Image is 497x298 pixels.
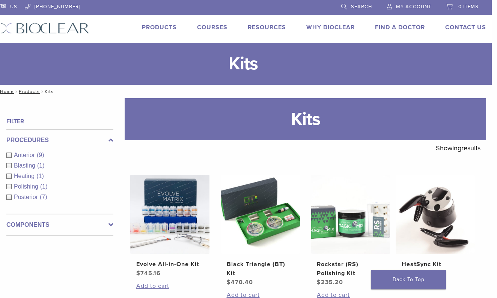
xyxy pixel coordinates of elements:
a: Resources [248,24,286,31]
h4: Filter [6,117,113,126]
span: Heating [14,173,36,179]
span: / [40,90,45,93]
a: Rockstar (RS) Polishing KitRockstar (RS) Polishing Kit $235.20 [311,175,390,287]
span: (9) [37,152,44,158]
span: (1) [36,173,44,179]
bdi: 745.16 [136,270,161,277]
span: Polishing [14,183,40,190]
span: 0 items [458,4,479,10]
bdi: 470.40 [227,279,253,286]
span: Posterior [14,194,40,200]
span: Anterior [14,152,37,158]
a: Products [142,24,177,31]
span: Search [351,4,372,10]
a: Why Bioclear [306,24,355,31]
img: Rockstar (RS) Polishing Kit [311,175,390,254]
h2: Rockstar (RS) Polishing Kit [317,260,384,278]
h2: Black Triangle (BT) Kit [227,260,294,278]
a: Evolve All-in-One KitEvolve All-in-One Kit $745.16 [130,175,209,278]
span: (7) [40,194,47,200]
span: (1) [37,162,45,169]
span: $ [136,270,140,277]
span: Blasting [14,162,37,169]
img: Evolve All-in-One Kit [130,175,209,254]
img: Black Triangle (BT) Kit [221,175,300,254]
label: Procedures [6,136,113,145]
p: Showing results [436,140,480,156]
a: Find A Doctor [375,24,425,31]
a: Add to cart: “Evolve All-in-One Kit” [136,282,203,291]
img: Bioclear [0,23,89,34]
a: Contact Us [445,24,486,31]
span: (1) [40,183,48,190]
a: Back To Top [371,270,446,289]
h2: HeatSync Kit [402,260,469,269]
span: My Account [396,4,431,10]
a: Products [19,89,40,94]
h1: Kits [125,98,486,140]
span: $ [317,279,321,286]
span: $ [227,279,231,286]
span: / [14,90,19,93]
a: Black Triangle (BT) KitBlack Triangle (BT) Kit $470.40 [221,175,300,287]
h2: Evolve All-in-One Kit [136,260,203,269]
label: Components [6,220,113,229]
a: HeatSync KitHeatSync Kit $1,041.70 [396,175,475,278]
a: Courses [197,24,227,31]
bdi: 235.20 [317,279,343,286]
img: HeatSync Kit [396,175,475,254]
